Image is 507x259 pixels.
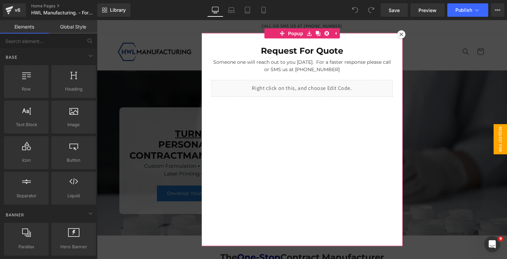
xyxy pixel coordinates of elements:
[364,3,378,17] button: Redo
[6,86,47,93] span: Row
[256,3,272,17] a: Mobile
[53,121,94,128] span: Image
[5,212,25,218] span: Banner
[49,20,97,34] a: Global Style
[97,3,130,17] a: New Library
[13,6,22,14] div: v6
[491,3,504,17] button: More
[115,38,296,53] p: Someone one will reach out to you [DATE]. For a faster response please call or SMS us at [PHONE_N...
[115,23,296,38] h1: Request For Quote
[31,10,96,15] span: HWL Manufacturing. - Formulation and Manufacturer of Personal Care and [MEDICAL_DATA] Products
[389,7,400,14] span: Save
[383,104,410,134] span: Request for Quote
[3,3,26,17] a: v6
[455,7,472,13] span: Publish
[484,236,500,252] iframe: Intercom live chat
[6,243,47,250] span: Parallax
[447,3,488,17] button: Publish
[207,3,223,17] a: Desktop
[239,3,256,17] a: Tablet
[6,192,47,199] span: Separator
[53,157,94,164] span: Button
[31,3,108,9] a: Home Pages
[217,8,225,18] a: Clone Module
[498,236,503,242] span: 9
[189,8,208,18] span: Popup
[208,8,217,18] a: Save module
[110,7,126,13] span: Library
[6,121,47,128] span: Text Block
[5,54,18,60] span: Base
[6,157,47,164] span: Icon
[225,8,234,18] a: Delete Module
[348,3,362,17] button: Undo
[53,243,94,250] span: Hero Banner
[418,7,437,14] span: Preview
[234,8,243,18] a: Expand / Collapse
[53,86,94,93] span: Heading
[223,3,239,17] a: Laptop
[410,3,445,17] a: Preview
[53,192,94,199] span: Liquid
